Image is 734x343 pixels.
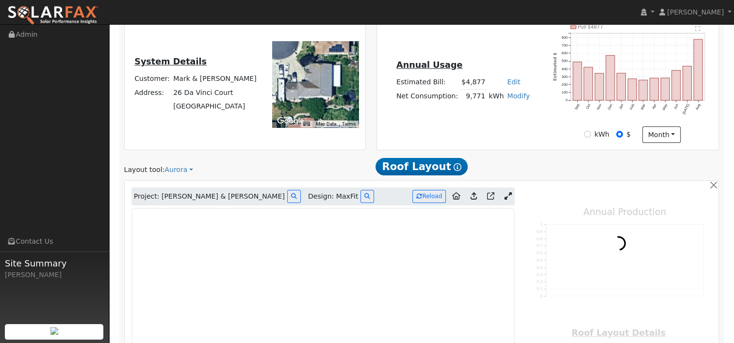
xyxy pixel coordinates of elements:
[507,78,520,86] a: Edit
[642,126,681,143] button: month
[487,89,506,103] td: kWh
[7,5,98,26] img: SolarFax
[650,78,658,100] rect: onclick=""
[172,86,259,99] td: 26 Da Vinci Court
[573,62,582,100] rect: onclick=""
[651,103,657,110] text: Apr
[661,103,668,111] text: May
[561,67,567,71] text: 400
[5,270,104,280] div: [PERSON_NAME]
[133,72,172,86] td: Customer:
[412,190,446,203] button: Reload
[164,165,193,175] a: Aurora
[275,115,307,127] a: Open this area in Google Maps (opens a new window)
[616,131,623,138] input: $
[394,89,459,103] td: Net Consumption:
[342,121,356,126] a: Terms (opens in new tab)
[134,57,207,66] u: System Details
[316,121,336,127] button: Map Data
[467,189,481,204] a: Upload consumption to Aurora project
[639,80,648,100] rect: onclick=""
[561,35,567,40] text: 800
[133,86,172,99] td: Address:
[573,103,580,111] text: Sep
[448,189,464,204] a: Aurora to Home
[695,103,701,111] text: Aug
[483,189,498,204] a: Open in Aurora
[561,51,567,55] text: 600
[672,70,681,100] rect: onclick=""
[673,103,679,110] text: Jun
[640,103,647,110] text: Mar
[394,75,459,89] td: Estimated Bill:
[682,103,690,115] text: [DATE]
[375,158,468,175] span: Roof Layout
[594,129,609,140] label: kWh
[275,115,307,127] img: Google
[454,163,461,171] i: Show Help
[629,103,635,110] text: Feb
[308,191,358,202] span: Design: MaxFit
[606,103,613,111] text: Dec
[585,103,591,110] text: Oct
[460,89,487,103] td: 9,771
[565,98,567,103] text: 0
[124,166,165,173] span: Layout tool:
[617,73,625,100] rect: onclick=""
[561,91,567,95] text: 100
[667,8,724,16] span: [PERSON_NAME]
[683,66,691,101] rect: onclick=""
[460,75,487,89] td: $4,877
[695,26,701,31] text: 
[303,121,310,127] button: Keyboard shortcuts
[561,43,567,47] text: 700
[618,103,624,110] text: Jan
[694,39,702,100] rect: onclick=""
[501,189,515,204] a: Expand Aurora window
[606,55,615,100] rect: onclick=""
[561,82,567,87] text: 200
[628,79,636,101] rect: onclick=""
[595,73,604,100] rect: onclick=""
[507,92,530,100] a: Modify
[561,59,567,63] text: 500
[661,78,669,100] rect: onclick=""
[5,257,104,270] span: Site Summary
[396,60,462,70] u: Annual Usage
[596,103,603,111] text: Nov
[172,72,259,86] td: Mark & [PERSON_NAME]
[134,191,285,202] span: Project: [PERSON_NAME] & [PERSON_NAME]
[584,131,591,138] input: kWh
[50,327,58,335] img: retrieve
[578,24,603,30] text: Pull $4877
[172,99,259,113] td: [GEOGRAPHIC_DATA]
[584,67,592,101] rect: onclick=""
[553,53,557,81] text: Estimated $
[561,75,567,79] text: 300
[626,129,631,140] label: $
